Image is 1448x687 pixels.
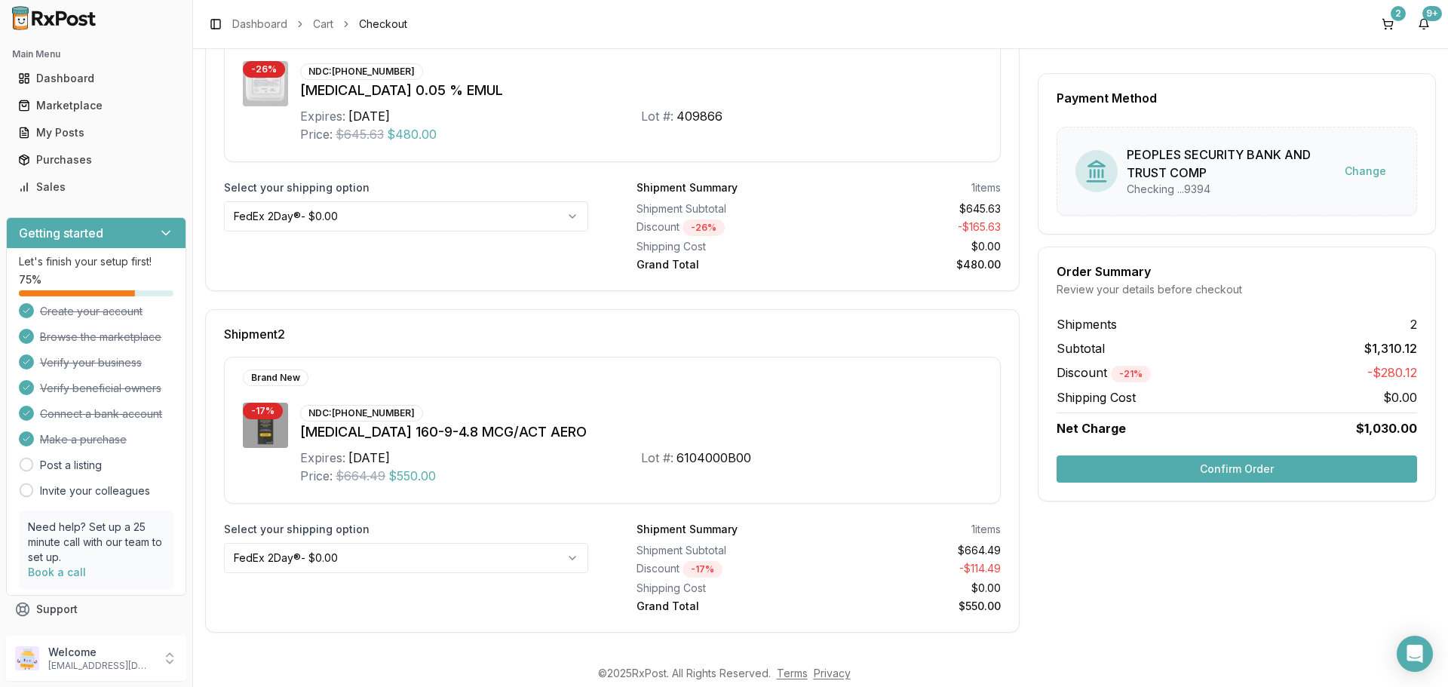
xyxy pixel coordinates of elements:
[825,581,1002,596] div: $0.00
[48,645,153,660] p: Welcome
[336,467,385,485] span: $664.49
[637,599,813,614] div: Grand Total
[6,121,186,145] button: My Posts
[1127,182,1333,197] div: Checking ...9394
[683,561,722,578] div: - 17 %
[641,107,673,125] div: Lot #:
[825,257,1002,272] div: $480.00
[18,152,174,167] div: Purchases
[637,581,813,596] div: Shipping Cost
[300,125,333,143] div: Price:
[1333,158,1398,185] button: Change
[232,17,287,32] a: Dashboard
[300,80,982,101] div: [MEDICAL_DATA] 0.05 % EMUL
[388,467,436,485] span: $550.00
[825,201,1002,216] div: $645.63
[300,63,423,80] div: NDC: [PHONE_NUMBER]
[1364,339,1417,357] span: $1,310.12
[348,107,390,125] div: [DATE]
[1367,363,1417,382] span: -$280.12
[40,381,161,396] span: Verify beneficial owners
[637,239,813,254] div: Shipping Cost
[637,561,813,578] div: Discount
[300,467,333,485] div: Price:
[224,180,588,195] label: Select your shipping option
[12,173,180,201] a: Sales
[1057,265,1417,278] div: Order Summary
[48,660,153,672] p: [EMAIL_ADDRESS][DOMAIN_NAME]
[641,449,673,467] div: Lot #:
[12,146,180,173] a: Purchases
[1410,315,1417,333] span: 2
[1376,12,1400,36] button: 2
[6,148,186,172] button: Purchases
[1057,315,1117,333] span: Shipments
[1391,6,1406,21] div: 2
[6,66,186,90] button: Dashboard
[19,224,103,242] h3: Getting started
[40,355,142,370] span: Verify your business
[814,667,851,679] a: Privacy
[637,257,813,272] div: Grand Total
[348,449,390,467] div: [DATE]
[12,119,180,146] a: My Posts
[19,272,41,287] span: 75 %
[18,71,174,86] div: Dashboard
[825,599,1002,614] div: $550.00
[19,254,173,269] p: Let's finish your setup first!
[1111,366,1151,382] div: - 21 %
[1422,6,1442,21] div: 9+
[243,403,288,448] img: Breztri Aerosphere 160-9-4.8 MCG/ACT AERO
[777,667,808,679] a: Terms
[971,522,1001,537] div: 1 items
[825,543,1002,558] div: $664.49
[300,422,982,443] div: [MEDICAL_DATA] 160-9-4.8 MCG/ACT AERO
[637,522,738,537] div: Shipment Summary
[1383,388,1417,406] span: $0.00
[1057,421,1126,436] span: Net Charge
[6,6,103,30] img: RxPost Logo
[6,623,186,650] button: Feedback
[637,219,813,236] div: Discount
[1057,282,1417,297] div: Review your details before checkout
[40,330,161,345] span: Browse the marketplace
[1057,388,1136,406] span: Shipping Cost
[1057,92,1417,104] div: Payment Method
[243,61,285,78] div: - 26 %
[359,17,407,32] span: Checkout
[825,561,1002,578] div: - $114.49
[40,406,162,422] span: Connect a bank account
[28,520,164,565] p: Need help? Set up a 25 minute call with our team to set up.
[971,180,1001,195] div: 1 items
[1356,419,1417,437] span: $1,030.00
[6,596,186,623] button: Support
[224,328,285,340] span: Shipment 2
[1397,636,1433,672] div: Open Intercom Messenger
[300,405,423,422] div: NDC: [PHONE_NUMBER]
[387,125,437,143] span: $480.00
[243,370,308,386] div: Brand New
[683,219,725,236] div: - 26 %
[637,201,813,216] div: Shipment Subtotal
[40,304,143,319] span: Create your account
[676,449,751,467] div: 6104000B00
[232,17,407,32] nav: breadcrumb
[1057,339,1105,357] span: Subtotal
[336,125,384,143] span: $645.63
[1057,365,1151,380] span: Discount
[12,65,180,92] a: Dashboard
[36,629,87,644] span: Feedback
[637,180,738,195] div: Shipment Summary
[300,449,345,467] div: Expires:
[300,107,345,125] div: Expires:
[40,432,127,447] span: Make a purchase
[825,239,1002,254] div: $0.00
[243,403,283,419] div: - 17 %
[12,48,180,60] h2: Main Menu
[18,98,174,113] div: Marketplace
[18,125,174,140] div: My Posts
[313,17,333,32] a: Cart
[1412,12,1436,36] button: 9+
[15,646,39,670] img: User avatar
